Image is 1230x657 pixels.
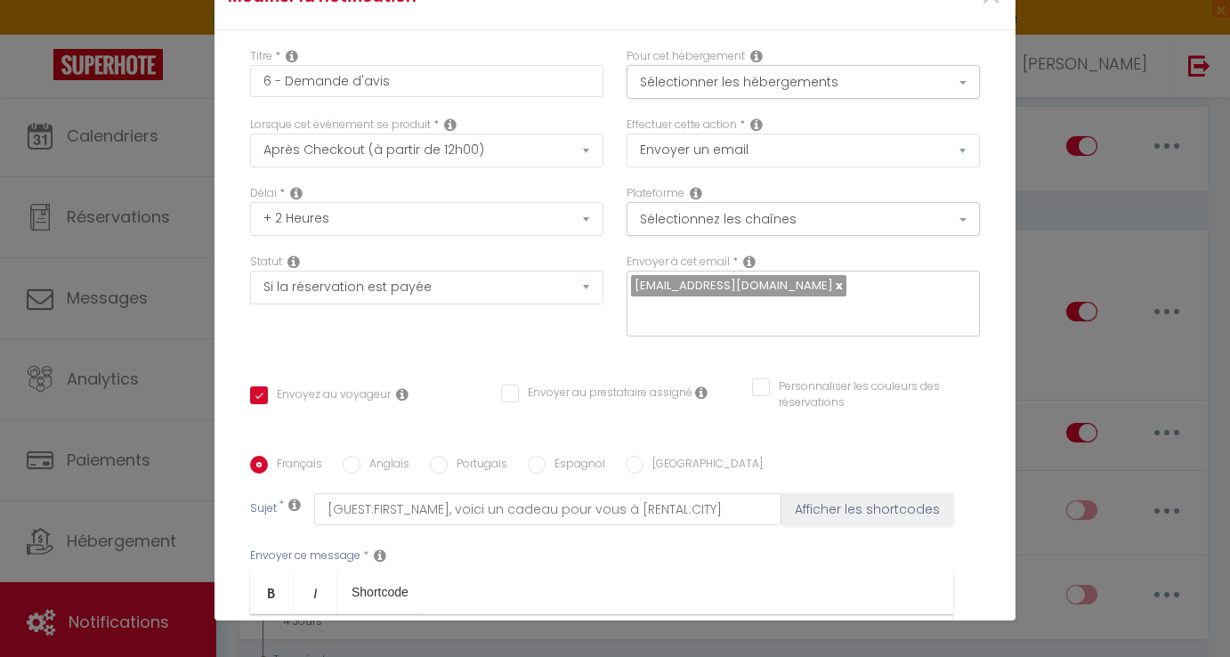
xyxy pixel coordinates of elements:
[250,500,277,519] label: Sujet
[750,118,763,132] i: Action Type
[374,548,386,563] i: Message
[444,118,457,132] i: Event Occur
[14,7,68,61] button: Ouvrir le widget de chat LiveChat
[635,277,833,294] span: [EMAIL_ADDRESS][DOMAIN_NAME]
[294,571,337,613] a: Italic
[250,48,272,65] label: Titre
[627,65,980,99] button: Sélectionner les hébergements
[627,48,745,65] label: Pour cet hébergement
[627,185,684,202] label: Plateforme
[250,117,431,134] label: Lorsque cet événement se produit
[546,456,605,475] label: Espagnol
[337,571,423,613] a: Shortcode
[250,547,360,564] label: Envoyer ce message
[268,456,322,475] label: Français
[286,49,298,63] i: Title
[690,186,702,200] i: Action Channel
[695,385,708,400] i: Envoyer au prestataire si il est assigné
[360,456,409,475] label: Anglais
[743,255,756,269] i: Recipient
[250,185,277,202] label: Délai
[288,498,301,512] i: Subject
[287,255,300,269] i: Booking status
[396,387,409,401] i: Envoyer au voyageur
[1154,577,1217,644] iframe: Chat
[250,254,282,271] label: Statut
[250,571,294,613] a: Bold
[448,456,507,475] label: Portugais
[290,186,303,200] i: Action Time
[643,456,763,475] label: [GEOGRAPHIC_DATA]
[627,117,737,134] label: Effectuer cette action
[750,49,763,63] i: This Rental
[627,254,730,271] label: Envoyer à cet email
[627,202,980,236] button: Sélectionnez les chaînes
[781,493,953,525] button: Afficher les shortcodes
